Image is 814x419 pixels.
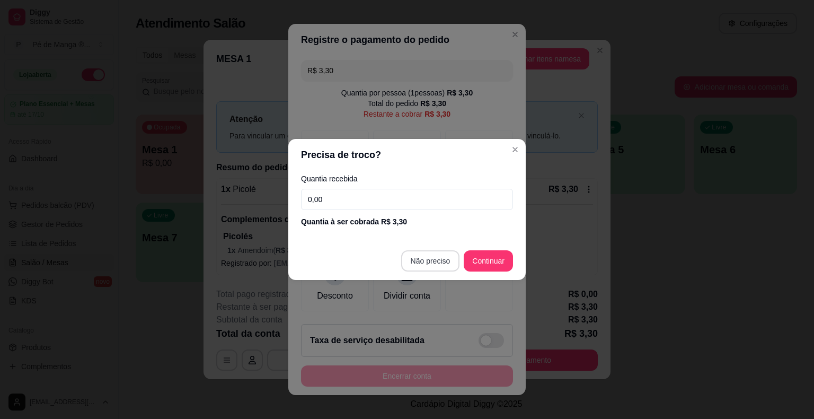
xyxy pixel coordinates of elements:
[507,141,524,158] button: Close
[401,250,460,272] button: Não preciso
[301,175,513,182] label: Quantia recebida
[288,139,526,171] header: Precisa de troco?
[301,216,513,227] div: Quantia à ser cobrada R$ 3,30
[464,250,513,272] button: Continuar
